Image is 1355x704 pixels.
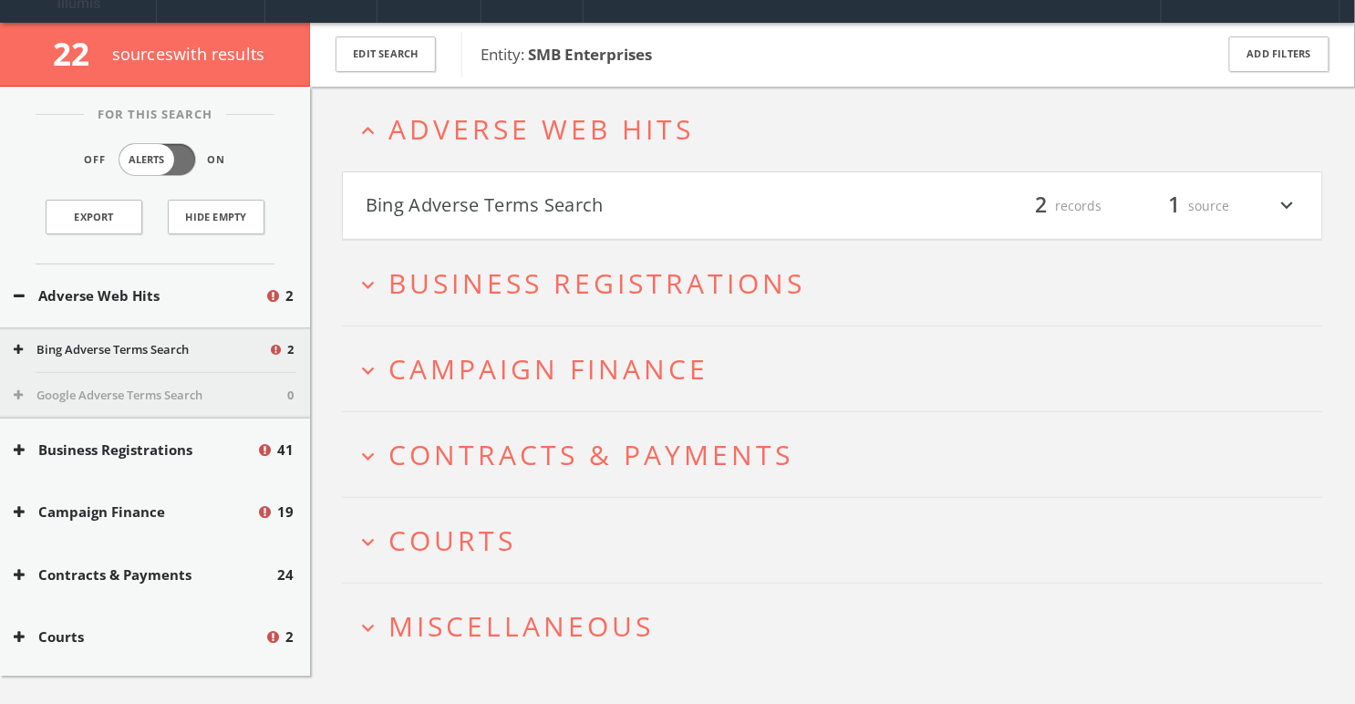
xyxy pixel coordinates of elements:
button: Campaign Finance [14,502,256,523]
span: 2 [287,341,294,359]
span: 2 [285,626,294,647]
button: Courts [14,626,264,647]
span: 2 [285,285,294,306]
button: Contracts & Payments [14,564,277,585]
span: Business Registrations [388,264,805,302]
i: expand_more [356,444,380,469]
span: source s with results [112,43,265,65]
b: SMB Enterprises [528,44,652,65]
span: 2 [1028,190,1056,222]
button: expand_moreCampaign Finance [356,354,1323,384]
span: Courts [388,522,516,559]
button: Business Registrations [14,440,256,461]
button: Edit Search [336,36,436,72]
i: expand_more [356,616,380,640]
span: Adverse Web Hits [388,110,694,148]
i: expand_more [356,273,380,297]
span: 19 [277,502,294,523]
i: expand_more [356,530,380,554]
button: expand_lessAdverse Web Hits [356,114,1323,144]
i: expand_more [1276,191,1299,222]
span: 1 [1161,190,1189,222]
button: expand_moreBusiness Registrations [356,268,1323,298]
span: 41 [277,440,294,461]
span: 0 [287,387,294,405]
span: Off [85,152,107,168]
i: expand_less [356,119,380,143]
span: Miscellaneous [388,607,654,645]
span: Campaign Finance [388,350,709,388]
button: Bing Adverse Terms Search [14,341,268,359]
button: expand_moreMiscellaneous [356,611,1323,641]
span: For This Search [84,106,226,124]
a: Export [46,200,142,234]
button: Add Filters [1229,36,1329,72]
span: 24 [277,564,294,585]
button: Adverse Web Hits [14,285,264,306]
button: expand_moreCourts [356,525,1323,555]
span: Contracts & Payments [388,436,793,473]
span: On [208,152,226,168]
span: Entity: [481,44,652,65]
div: source [1121,191,1230,222]
button: expand_moreContracts & Payments [356,440,1323,470]
button: Hide Empty [168,200,264,234]
button: Google Adverse Terms Search [14,387,287,405]
span: 22 [53,32,105,75]
button: Bing Adverse Terms Search [366,191,833,222]
i: expand_more [356,358,380,383]
div: records [993,191,1102,222]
